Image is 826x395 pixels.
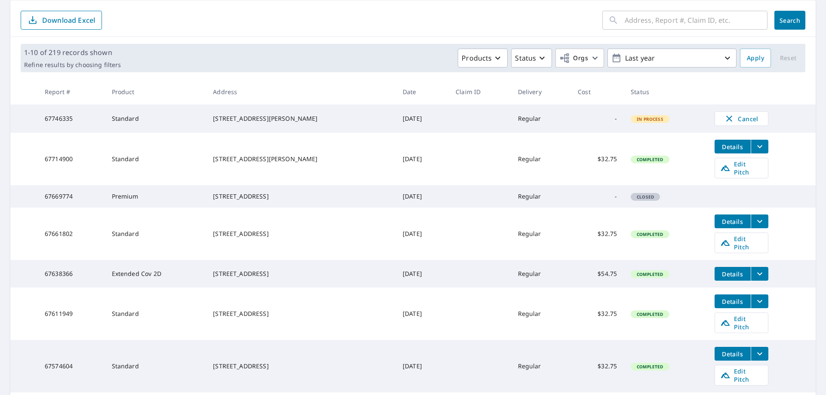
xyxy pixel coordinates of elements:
a: Edit Pitch [715,312,768,333]
button: Cancel [715,111,768,126]
th: Cost [571,79,624,104]
span: Completed [632,271,668,277]
p: 1-10 of 219 records shown [24,47,121,58]
td: $32.75 [571,133,624,185]
td: 67638366 [38,260,105,288]
button: Search [774,11,805,30]
span: Edit Pitch [720,235,763,251]
th: Delivery [511,79,571,104]
span: Details [720,270,746,278]
td: $54.75 [571,260,624,288]
th: Report # [38,79,105,104]
td: Standard [105,208,206,260]
span: Edit Pitch [720,160,763,176]
td: Regular [511,260,571,288]
td: 67669774 [38,185,105,208]
div: [STREET_ADDRESS][PERSON_NAME] [213,114,389,123]
span: Details [720,350,746,358]
div: [STREET_ADDRESS] [213,192,389,201]
th: Status [624,79,707,104]
div: [STREET_ADDRESS][PERSON_NAME] [213,155,389,163]
span: Apply [747,53,764,64]
div: [STREET_ADDRESS] [213,230,389,238]
div: [STREET_ADDRESS] [213,269,389,278]
span: Orgs [559,53,588,64]
input: Address, Report #, Claim ID, etc. [625,8,767,32]
td: $32.75 [571,340,624,392]
td: Standard [105,133,206,185]
td: Regular [511,104,571,133]
td: Regular [511,185,571,208]
td: Standard [105,104,206,133]
button: Last year [607,49,737,67]
button: Status [511,49,552,67]
td: 67574604 [38,340,105,392]
p: Status [515,53,536,63]
td: [DATE] [396,288,449,340]
span: Closed [632,194,659,200]
button: Apply [740,49,771,67]
td: $32.75 [571,288,624,340]
td: Regular [511,340,571,392]
th: Date [396,79,449,104]
button: Download Excel [21,11,102,30]
button: detailsBtn-67714900 [715,140,751,153]
span: In Process [632,116,669,122]
th: Address [206,79,396,104]
button: detailsBtn-67574604 [715,347,751,361]
div: [STREET_ADDRESS] [213,309,389,318]
p: Download Excel [42,15,95,25]
button: detailsBtn-67661802 [715,214,751,228]
span: Completed [632,231,668,237]
td: Extended Cov 2D [105,260,206,288]
td: Regular [511,208,571,260]
p: Refine results by choosing filters [24,61,121,69]
td: [DATE] [396,133,449,185]
button: detailsBtn-67638366 [715,267,751,281]
td: 67746335 [38,104,105,133]
td: - [571,185,624,208]
button: detailsBtn-67611949 [715,294,751,308]
span: Edit Pitch [720,315,763,331]
td: - [571,104,624,133]
button: filesDropdownBtn-67574604 [751,347,768,361]
td: Standard [105,340,206,392]
span: Edit Pitch [720,367,763,383]
span: Details [720,217,746,226]
span: Completed [632,156,668,162]
td: 67714900 [38,133,105,185]
div: [STREET_ADDRESS] [213,362,389,371]
button: Orgs [555,49,604,67]
th: Product [105,79,206,104]
a: Edit Pitch [715,365,768,386]
td: [DATE] [396,260,449,288]
td: [DATE] [396,340,449,392]
button: filesDropdownBtn-67661802 [751,214,768,228]
span: Cancel [724,113,759,124]
button: filesDropdownBtn-67611949 [751,294,768,308]
td: $32.75 [571,208,624,260]
td: 67661802 [38,208,105,260]
a: Edit Pitch [715,158,768,178]
button: filesDropdownBtn-67714900 [751,140,768,153]
span: Completed [632,311,668,317]
button: filesDropdownBtn-67638366 [751,267,768,281]
span: Details [720,143,746,151]
p: Last year [622,51,722,66]
td: [DATE] [396,208,449,260]
td: Regular [511,288,571,340]
td: 67611949 [38,288,105,340]
span: Search [781,16,798,24]
td: Standard [105,288,206,340]
td: [DATE] [396,104,449,133]
span: Details [720,297,746,306]
button: Products [458,49,508,67]
td: Premium [105,185,206,208]
td: Regular [511,133,571,185]
th: Claim ID [449,79,511,104]
p: Products [462,53,492,63]
a: Edit Pitch [715,233,768,253]
td: [DATE] [396,185,449,208]
span: Completed [632,364,668,370]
